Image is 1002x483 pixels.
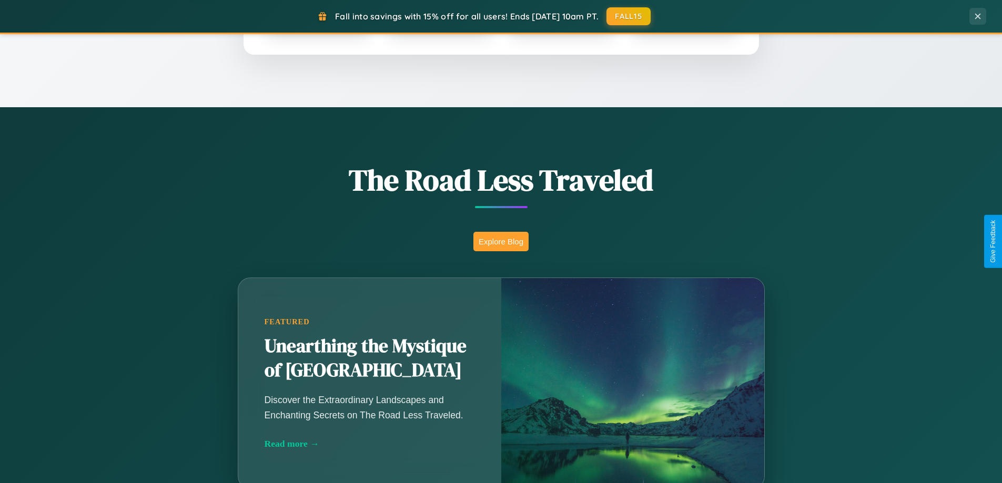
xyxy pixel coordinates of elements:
span: Fall into savings with 15% off for all users! Ends [DATE] 10am PT. [335,11,599,22]
div: Read more → [265,438,475,449]
div: Featured [265,317,475,326]
h2: Unearthing the Mystique of [GEOGRAPHIC_DATA] [265,334,475,383]
button: FALL15 [606,7,651,25]
div: Give Feedback [989,220,997,263]
h1: The Road Less Traveled [186,160,817,200]
p: Discover the Extraordinary Landscapes and Enchanting Secrets on The Road Less Traveled. [265,393,475,422]
button: Explore Blog [473,232,529,251]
